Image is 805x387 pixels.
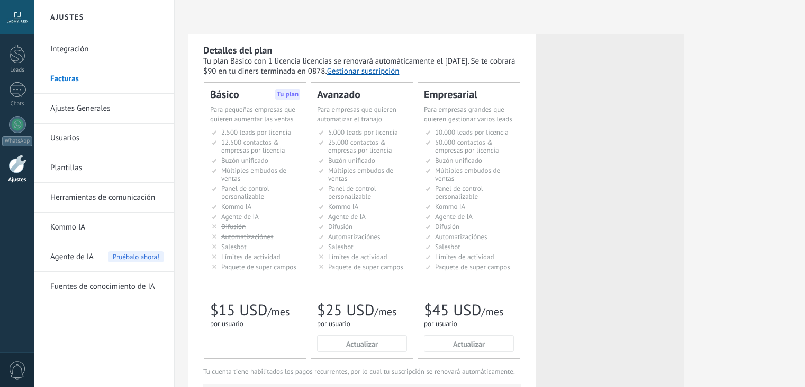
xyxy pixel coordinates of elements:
span: Paquete de super campos [435,262,510,271]
span: por usuario [317,319,350,328]
p: Tu cuenta tiene habilitados los pagos recurrentes, por lo cual tu suscripción se renovará automát... [203,367,521,376]
span: Salesbot [435,242,460,251]
span: 25.000 contactos & empresas por licencia [328,138,392,155]
span: Múltiples embudos de ventas [435,166,500,183]
span: Kommo IA [328,202,358,211]
a: Agente de IA Pruébalo ahora! [50,242,164,272]
div: Chats [2,101,33,108]
a: Usuarios [50,124,164,153]
span: Kommo IA [435,202,465,211]
span: Automatizaciónes [435,232,487,241]
span: 50.000 contactos & empresas por licencia [435,138,499,155]
span: Panel de control personalizable [435,184,483,201]
div: Ajustes [2,177,33,183]
li: Ajustes Generales [34,94,174,124]
span: Para empresas que quieren automatizar el trabajo [317,105,396,124]
span: Límites de actividad [435,252,494,261]
a: Fuentes de conocimiento de IA [50,272,164,302]
span: Actualizar [453,340,485,348]
span: Buzón unificado [435,156,482,165]
li: Agente de IA [34,242,174,272]
button: Gestionar suscripción [327,66,400,76]
a: Plantillas [50,153,164,183]
span: $45 USD [424,300,481,320]
span: 5.000 leads por licencia [328,128,398,137]
div: Leads [2,67,33,74]
li: Kommo IA [34,213,174,242]
div: Empresarial [424,89,514,100]
span: Agente de IA [50,242,94,272]
li: Usuarios [34,124,174,153]
span: Actualizar [346,340,378,348]
span: Pruébalo ahora! [108,251,164,262]
span: por usuario [424,319,457,328]
span: Múltiples embudos de ventas [328,166,393,183]
a: Herramientas de comunicación [50,183,164,213]
div: WhatsApp [2,136,32,146]
b: Detalles del plan [203,44,272,56]
span: Agente de IA [435,212,473,221]
div: Avanzado [317,89,407,100]
span: Salesbot [328,242,354,251]
span: $25 USD [317,300,374,320]
span: Agente de IA [328,212,366,221]
span: Panel de control personalizable [328,184,376,201]
a: Facturas [50,64,164,94]
li: Herramientas de comunicación [34,183,174,213]
li: Facturas [34,64,174,94]
span: /mes [374,305,396,319]
div: Tu plan Básico con 1 licencia licencias se renovará automáticamente el [DATE]. Se te cobrará $90 ... [203,56,521,76]
button: Actualizar [317,335,407,352]
li: Fuentes de conocimiento de IA [34,272,174,301]
span: Paquete de super campos [328,262,403,271]
li: Integración [34,34,174,64]
span: Automatizaciónes [328,232,381,241]
a: Integración [50,34,164,64]
span: Límites de actividad [328,252,387,261]
span: Difusión [328,222,352,231]
span: Para empresas grandes que quieren gestionar varios leads [424,105,512,124]
span: Difusión [435,222,459,231]
li: Plantillas [34,153,174,183]
span: /mes [481,305,503,319]
a: Kommo IA [50,213,164,242]
button: Actualizar [424,335,514,352]
a: Ajustes Generales [50,94,164,124]
span: Buzón unificado [328,156,375,165]
span: 10.000 leads por licencia [435,128,509,137]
